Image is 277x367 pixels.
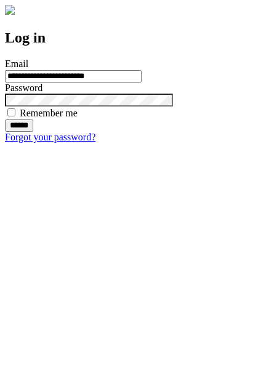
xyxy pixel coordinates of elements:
[5,30,272,46] h2: Log in
[20,108,78,118] label: Remember me
[5,5,15,15] img: logo-4e3dc11c47720685a147b03b5a06dd966a58ff35d612b21f08c02c0306f2b779.png
[5,132,95,142] a: Forgot your password?
[5,83,42,93] label: Password
[5,58,28,69] label: Email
